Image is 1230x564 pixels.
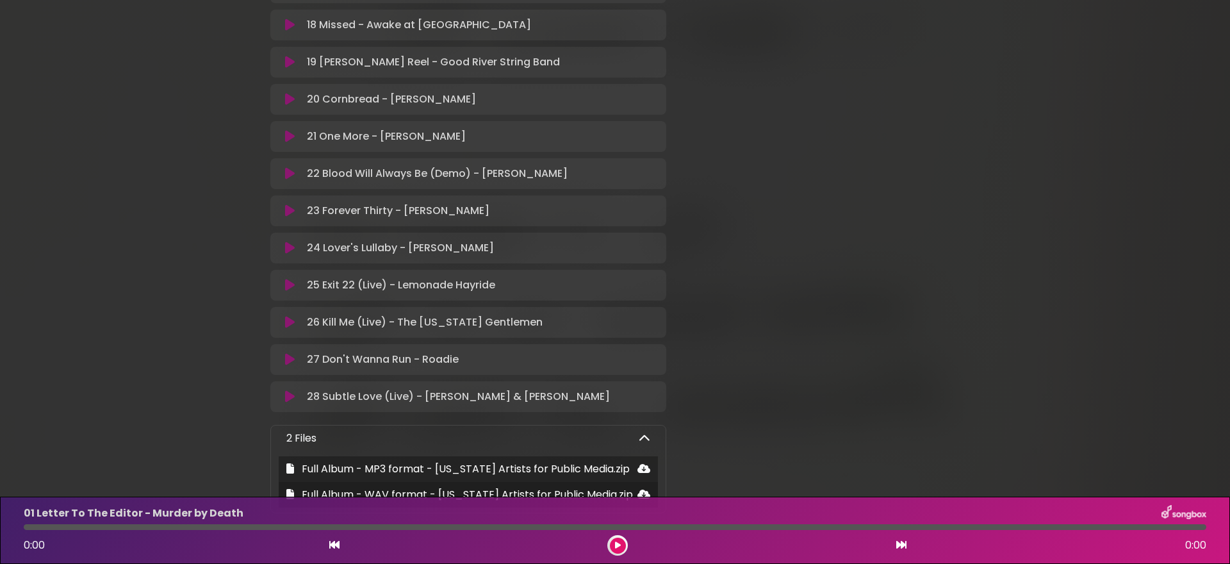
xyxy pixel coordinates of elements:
[307,166,568,181] p: 22 Blood Will Always Be (Demo) - [PERSON_NAME]
[1161,505,1206,522] img: songbox-logo-white.png
[1185,538,1206,553] span: 0:00
[307,315,543,330] p: 26 Kill Me (Live) - The [US_STATE] Gentlemen
[307,92,476,107] p: 20 Cornbread - [PERSON_NAME]
[307,278,495,293] p: 25 Exit 22 (Live) - Lemonade Hayride
[307,389,610,404] p: 28 Subtle Love (Live) - [PERSON_NAME] & [PERSON_NAME]
[307,240,494,256] p: 24 Lover's Lullaby - [PERSON_NAME]
[307,352,459,367] p: 27 Don't Wanna Run - Roadie
[307,54,560,70] p: 19 [PERSON_NAME] Reel - Good River String Band
[307,129,466,144] p: 21 One More - [PERSON_NAME]
[307,203,489,219] p: 23 Forever Thirty - [PERSON_NAME]
[24,506,243,521] p: 01 Letter To The Editor - Murder by Death
[286,431,316,446] p: 2 Files
[302,461,630,476] span: Full Album - MP3 format - [US_STATE] Artists for Public Media.zip
[24,538,45,552] span: 0:00
[307,17,531,33] p: 18 Missed - Awake at [GEOGRAPHIC_DATA]
[302,487,633,502] span: Full Album - WAV format - [US_STATE] Artists for Public Media.zip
